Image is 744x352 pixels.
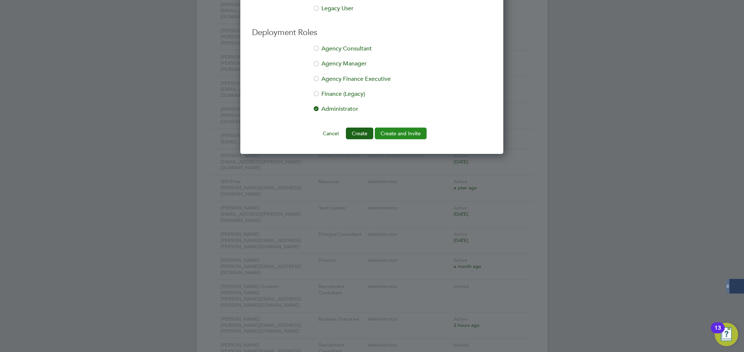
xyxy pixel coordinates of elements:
button: Create and Invite [375,128,427,139]
li: Agency Consultant [252,45,492,60]
button: Cancel [317,128,344,139]
li: Finance (Legacy) [252,90,492,105]
li: Agency Finance Executive [252,75,492,90]
li: Administrator [252,105,492,120]
li: Agency Manager [252,60,492,75]
li: Legacy User [252,5,492,12]
button: Create [346,128,373,139]
div: 13 [714,328,721,337]
h3: Deployment Roles [252,27,492,38]
button: Open Resource Center, 13 new notifications [715,323,738,346]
